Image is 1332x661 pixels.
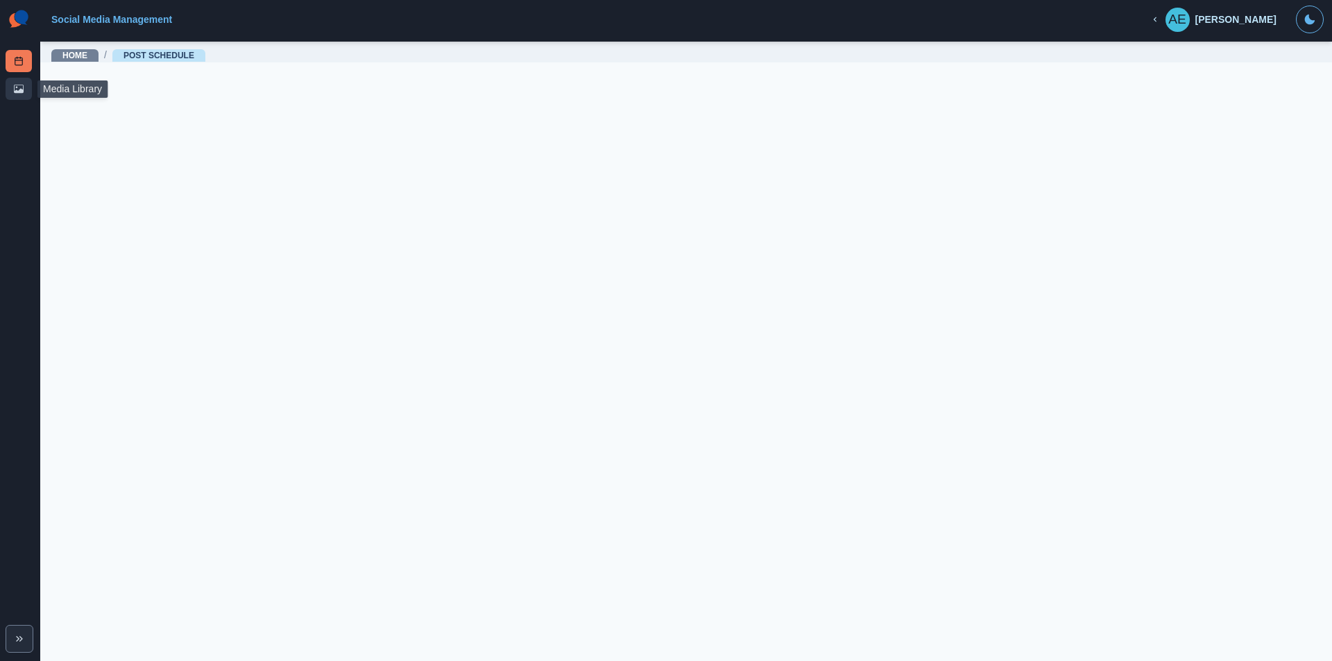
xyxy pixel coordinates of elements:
button: Toggle Mode [1296,6,1324,33]
nav: breadcrumb [51,48,205,62]
a: Post Schedule [123,51,194,60]
div: Anastasia Elie [1168,3,1186,36]
button: [PERSON_NAME] [1139,6,1288,33]
button: Expand [6,625,33,653]
a: Post Schedule [6,50,32,72]
a: Social Media Management [51,14,172,25]
a: Home [62,51,87,60]
div: [PERSON_NAME] [1195,14,1276,26]
span: / [104,48,107,62]
a: Media Library [6,78,32,100]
